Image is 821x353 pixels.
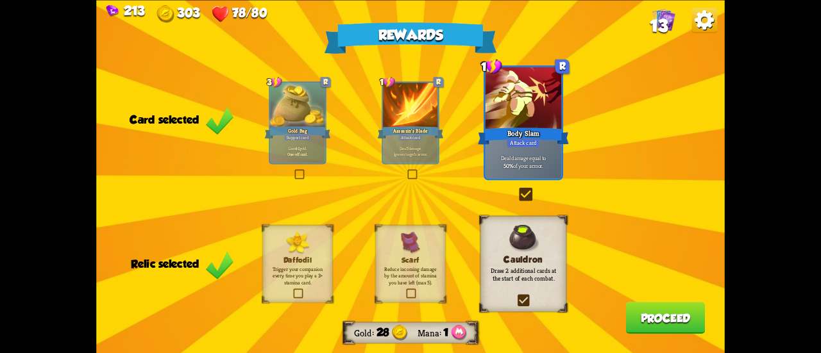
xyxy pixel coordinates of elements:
div: Attack card [398,134,422,140]
span: 303 [177,4,199,19]
h3: Scarf [382,256,439,264]
p: Deal damage. Ignores target's armor. [384,145,436,156]
div: Gold Bag [265,125,331,140]
img: Gold.png [392,325,407,340]
div: Health [212,4,267,22]
img: Cards_Icon.png [652,7,676,31]
p: Deal damage equal to of your armor. [487,154,560,169]
div: Gems [106,3,145,17]
img: Gem.png [106,4,119,16]
h3: Daffodil [269,256,326,264]
b: 50% [504,161,513,169]
p: Gain gold. [271,145,323,151]
span: 28 [377,326,390,339]
b: 40 [295,145,300,151]
div: Gold [157,4,200,22]
img: Green_Check_Mark_Icon.png [205,250,233,279]
img: Mana_Points.png [452,325,467,340]
div: Gold [354,327,376,338]
div: View all the cards in your deck [652,7,676,33]
p: Trigger your companion every time you play a 3+ stamina card. [269,266,326,286]
img: Options_Button.png [692,7,718,33]
p: Reduce incoming damage by the amount of stamina you have left (max 5). [382,266,439,286]
div: 1 [380,76,395,88]
div: R [434,77,444,87]
span: 1 [443,326,448,339]
span: 13 [650,16,668,35]
img: Daffodil.png [285,231,310,254]
img: Green_Check_Mark_Icon.png [205,106,233,135]
img: Heart.png [212,4,230,22]
p: Draw 2 additional cards at the start of each combat. [489,266,559,283]
div: Attack card [507,138,540,147]
div: Card selected [130,113,233,126]
h3: Cauldron [489,254,559,264]
div: Mana [418,327,444,338]
div: Assassin's Blade [378,125,444,140]
div: 1 [481,58,502,74]
img: Cauldron.png [508,224,539,252]
img: Scarf.png [400,231,420,254]
div: Body Slam [478,126,569,146]
span: 78/80 [232,4,267,19]
div: 3 [267,76,282,88]
b: One-off card. [287,151,308,156]
b: 7 [407,145,409,151]
div: R [321,77,331,87]
div: Rewards [325,22,497,53]
div: Support card [284,134,311,140]
div: R [555,59,570,73]
div: Relic selected [131,258,234,270]
button: Proceed [626,302,706,334]
img: Gold.png [157,4,175,22]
